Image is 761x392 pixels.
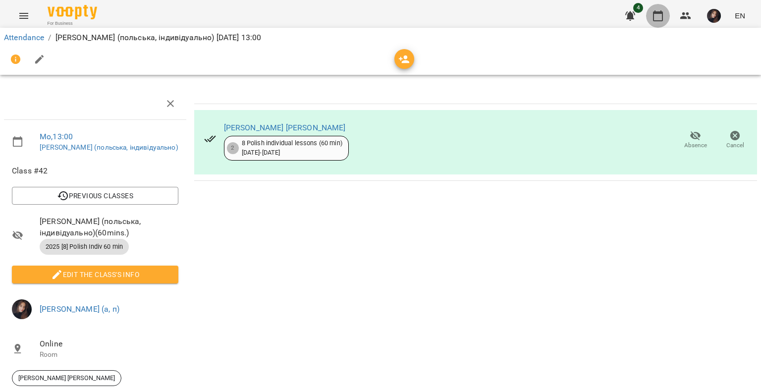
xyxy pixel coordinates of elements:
[40,132,73,141] a: Mo , 13:00
[12,266,178,283] button: Edit the class's Info
[12,370,121,386] div: [PERSON_NAME] [PERSON_NAME]
[227,142,239,154] div: 2
[726,141,744,150] span: Cancel
[48,5,97,19] img: Voopty Logo
[40,338,178,350] span: Online
[12,4,36,28] button: Menu
[731,6,749,25] button: EN
[40,143,178,151] a: [PERSON_NAME] (польська, індивідуально)
[48,20,97,27] span: For Business
[242,139,342,157] div: 8 Polish individual lessons (60 min) [DATE] - [DATE]
[684,141,707,150] span: Absence
[20,269,170,280] span: Edit the class's Info
[40,242,129,251] span: 2025 [8] Polish Indiv 60 min
[12,374,121,383] span: [PERSON_NAME] [PERSON_NAME]
[735,10,745,21] span: EN
[676,126,715,154] button: Absence
[224,123,346,132] a: [PERSON_NAME] [PERSON_NAME]
[48,32,51,44] li: /
[4,32,757,44] nav: breadcrumb
[40,304,119,314] a: [PERSON_NAME] (а, п)
[55,32,262,44] p: [PERSON_NAME] (польська, індивідуально) [DATE] 13:00
[4,33,44,42] a: Attendance
[12,299,32,319] img: 82995c731af161810a652fcd096acae0.JPG
[715,126,755,154] button: Cancel
[40,216,178,239] span: [PERSON_NAME] (польська, індивідуально) ( 60 mins. )
[20,190,170,202] span: Previous Classes
[12,187,178,205] button: Previous Classes
[12,165,178,177] span: Class #42
[40,350,178,360] p: Room
[707,9,721,23] img: 82995c731af161810a652fcd096acae0.JPG
[633,3,643,13] span: 4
